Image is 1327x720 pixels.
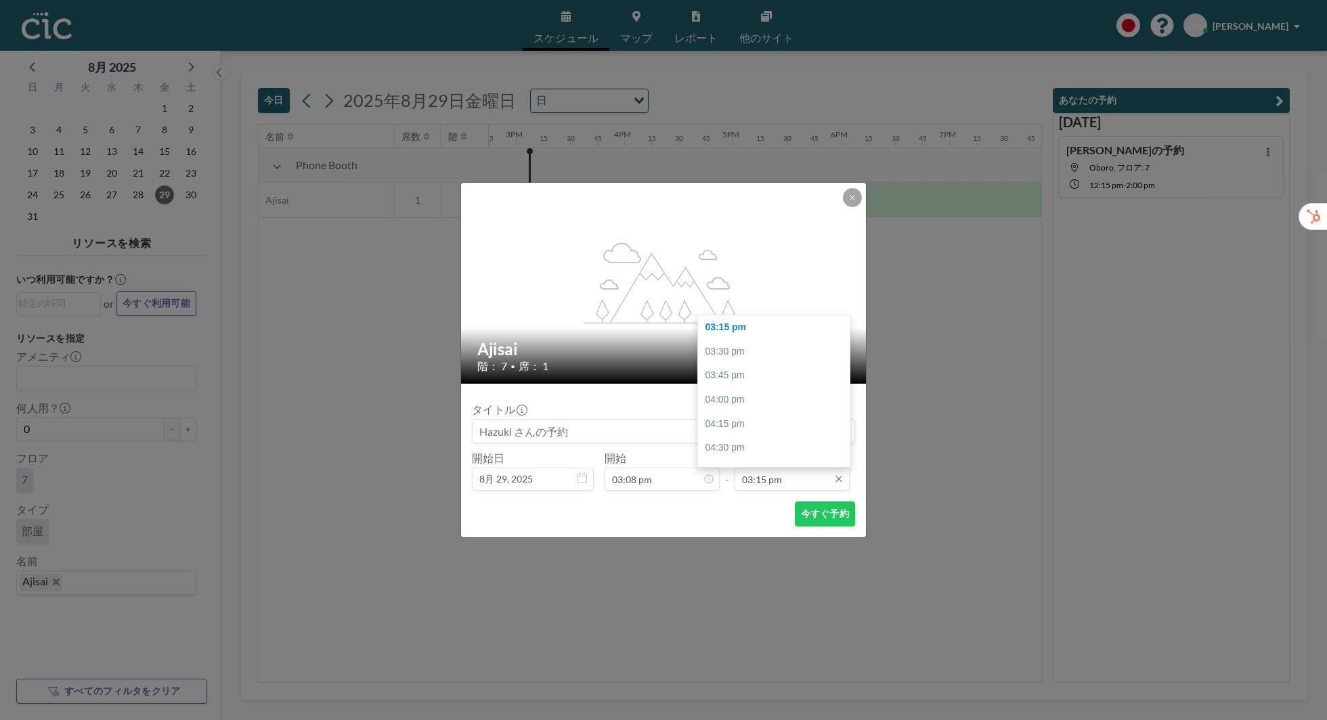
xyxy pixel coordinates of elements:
[477,339,851,359] h2: Ajisai
[472,451,504,465] label: 開始日
[584,242,744,323] g: flex-grow: 1.2;
[698,436,850,460] div: 04:30 pm
[698,460,850,485] div: 04:45 pm
[473,420,854,443] input: Hazuki さんの予約
[519,359,548,373] span: 席： 1
[698,388,850,412] div: 04:00 pm
[698,363,850,388] div: 03:45 pm
[605,451,626,465] label: 開始
[698,412,850,436] div: 04:15 pm
[510,361,515,372] span: •
[472,403,526,416] label: タイトル
[477,359,507,373] span: 階： 7
[725,456,729,486] span: -
[698,340,850,364] div: 03:30 pm
[698,315,850,340] div: 03:15 pm
[795,501,855,526] button: 今すぐ予約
